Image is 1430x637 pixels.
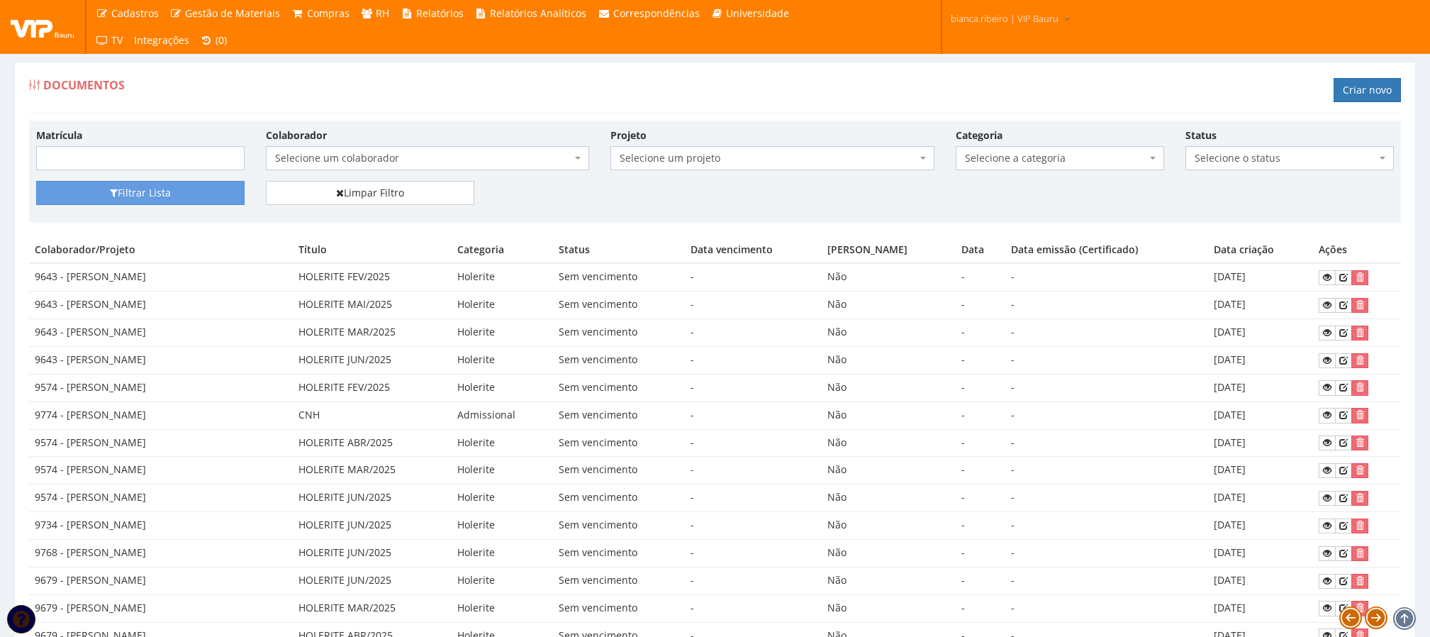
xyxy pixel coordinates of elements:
[1208,594,1313,622] td: [DATE]
[553,484,685,512] td: Sem vencimento
[822,512,956,540] td: Não
[610,128,647,143] label: Projeto
[216,33,227,47] span: (0)
[1005,484,1207,512] td: -
[416,6,464,20] span: Relatórios
[553,401,685,429] td: Sem vencimento
[293,512,452,540] td: HOLERITE JUN/2025
[452,237,553,263] th: Categoria
[822,457,956,484] td: Não
[29,237,293,263] th: Colaborador/Projeto
[956,484,1005,512] td: -
[1195,151,1376,165] span: Selecione o status
[1208,319,1313,347] td: [DATE]
[452,429,553,457] td: Holerite
[822,346,956,374] td: Não
[29,512,293,540] td: 9734 - [PERSON_NAME]
[553,319,685,347] td: Sem vencimento
[266,146,589,170] span: Selecione um colaborador
[822,429,956,457] td: Não
[1005,374,1207,401] td: -
[452,263,553,291] td: Holerite
[956,237,1005,263] th: Data
[613,6,700,20] span: Correspondências
[1005,346,1207,374] td: -
[307,6,350,20] span: Compras
[275,151,571,165] span: Selecione um colaborador
[956,594,1005,622] td: -
[29,346,293,374] td: 9643 - [PERSON_NAME]
[293,292,452,319] td: HOLERITE MAI/2025
[490,6,586,20] span: Relatórios Analíticos
[610,146,934,170] span: Selecione um projeto
[29,457,293,484] td: 9574 - [PERSON_NAME]
[553,567,685,594] td: Sem vencimento
[1005,263,1207,291] td: -
[452,457,553,484] td: Holerite
[1005,319,1207,347] td: -
[29,567,293,594] td: 9679 - [PERSON_NAME]
[1005,594,1207,622] td: -
[553,540,685,567] td: Sem vencimento
[293,429,452,457] td: HOLERITE ABR/2025
[956,401,1005,429] td: -
[29,594,293,622] td: 9679 - [PERSON_NAME]
[1208,512,1313,540] td: [DATE]
[1208,484,1313,512] td: [DATE]
[452,512,553,540] td: Holerite
[452,292,553,319] td: Holerite
[376,6,389,20] span: RH
[266,128,327,143] label: Colaborador
[685,594,822,622] td: -
[956,429,1005,457] td: -
[956,263,1005,291] td: -
[685,319,822,347] td: -
[1208,263,1313,291] td: [DATE]
[685,457,822,484] td: -
[29,540,293,567] td: 9768 - [PERSON_NAME]
[293,346,452,374] td: HOLERITE JUN/2025
[29,401,293,429] td: 9774 - [PERSON_NAME]
[1208,292,1313,319] td: [DATE]
[293,457,452,484] td: HOLERITE MAR/2025
[452,594,553,622] td: Holerite
[956,292,1005,319] td: -
[822,540,956,567] td: Não
[822,401,956,429] td: Não
[452,484,553,512] td: Holerite
[1005,540,1207,567] td: -
[36,181,245,205] button: Filtrar Lista
[956,457,1005,484] td: -
[822,319,956,347] td: Não
[822,484,956,512] td: Não
[1005,512,1207,540] td: -
[685,540,822,567] td: -
[452,401,553,429] td: Admissional
[956,540,1005,567] td: -
[1208,457,1313,484] td: [DATE]
[685,292,822,319] td: -
[1185,146,1394,170] span: Selecione o status
[1005,457,1207,484] td: -
[1005,401,1207,429] td: -
[685,512,822,540] td: -
[128,27,195,54] a: Integrações
[293,374,452,401] td: HOLERITE FEV/2025
[956,146,1164,170] span: Selecione a categoria
[965,151,1146,165] span: Selecione a categoria
[1208,374,1313,401] td: [DATE]
[29,319,293,347] td: 9643 - [PERSON_NAME]
[1208,346,1313,374] td: [DATE]
[452,319,553,347] td: Holerite
[685,401,822,429] td: -
[293,319,452,347] td: HOLERITE MAR/2025
[1005,567,1207,594] td: -
[822,237,956,263] th: [PERSON_NAME]
[685,429,822,457] td: -
[452,346,553,374] td: Holerite
[553,457,685,484] td: Sem vencimento
[1208,401,1313,429] td: [DATE]
[620,151,916,165] span: Selecione um projeto
[951,11,1058,26] span: bianca.ribeiro | VIP Bauru
[29,429,293,457] td: 9574 - [PERSON_NAME]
